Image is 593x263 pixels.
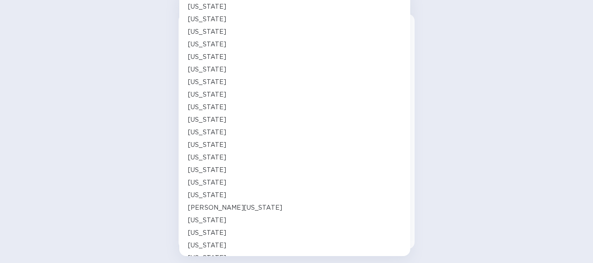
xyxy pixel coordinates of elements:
[188,15,226,24] p: [US_STATE]
[188,253,226,263] p: [US_STATE]
[188,40,226,49] p: [US_STATE]
[188,203,282,212] p: [PERSON_NAME][US_STATE]
[188,128,226,137] p: [US_STATE]
[188,65,226,74] p: [US_STATE]
[188,115,226,124] p: [US_STATE]
[188,191,226,200] p: [US_STATE]
[188,178,226,187] p: [US_STATE]
[188,228,226,237] p: [US_STATE]
[188,140,226,149] p: [US_STATE]
[188,27,226,36] p: [US_STATE]
[188,52,226,62] p: [US_STATE]
[188,78,226,87] p: [US_STATE]
[188,153,226,162] p: [US_STATE]
[188,166,226,175] p: [US_STATE]
[188,2,226,11] p: [US_STATE]
[188,241,226,250] p: [US_STATE]
[188,216,226,225] p: [US_STATE]
[188,103,226,112] p: [US_STATE]
[188,90,226,99] p: [US_STATE]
